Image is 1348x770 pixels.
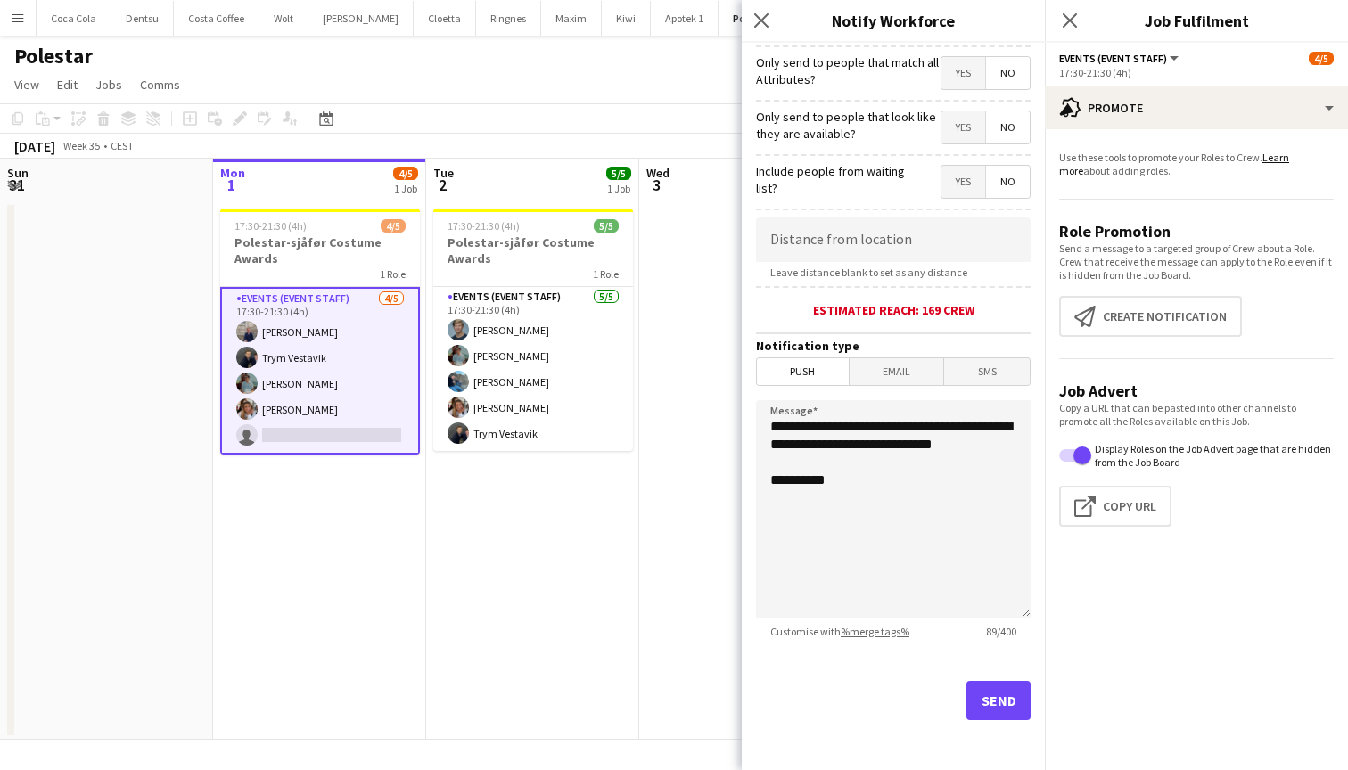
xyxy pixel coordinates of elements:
[414,1,476,36] button: Cloetta
[1059,66,1334,79] div: 17:30-21:30 (4h)
[59,139,103,152] span: Week 35
[88,73,129,96] a: Jobs
[756,302,1031,318] div: Estimated reach: 169 crew
[234,219,307,233] span: 17:30-21:30 (4h)
[220,165,245,181] span: Mon
[95,77,122,93] span: Jobs
[220,234,420,266] h3: Polestar-sjåfør Costume Awards
[756,109,941,141] label: Only send to people that look like they are available?
[50,73,85,96] a: Edit
[218,175,245,195] span: 1
[308,1,414,36] button: [PERSON_NAME]
[133,73,187,96] a: Comms
[594,219,619,233] span: 5/5
[756,625,924,638] span: Customise with
[431,175,454,195] span: 2
[719,1,789,36] button: Polestar
[756,338,1031,354] h3: Notification type
[111,1,174,36] button: Dentsu
[1045,9,1348,32] h3: Job Fulfilment
[602,1,651,36] button: Kiwi
[1059,221,1334,242] h3: Role Promotion
[756,54,941,86] label: Only send to people that match all Attributes?
[394,182,417,195] div: 1 Job
[476,1,541,36] button: Ringnes
[756,163,922,195] label: Include people from waiting list?
[14,77,39,93] span: View
[1059,242,1334,282] p: Send a message to a targeted group of Crew about a Role. Crew that receive the message can apply ...
[606,167,631,180] span: 5/5
[57,77,78,93] span: Edit
[7,73,46,96] a: View
[220,209,420,455] app-job-card: 17:30-21:30 (4h)4/5Polestar-sjåfør Costume Awards1 RoleEvents (Event Staff)4/517:30-21:30 (4h)[PE...
[1059,486,1171,527] button: Copy Url
[850,358,944,385] span: Email
[7,165,29,181] span: Sun
[841,625,909,638] a: %merge tags%
[1059,296,1242,337] button: Create notification
[380,267,406,281] span: 1 Role
[259,1,308,36] button: Wolt
[541,1,602,36] button: Maxim
[1059,52,1167,65] span: Events (Event Staff)
[941,111,985,143] span: Yes
[433,234,633,266] h3: Polestar-sjåfør Costume Awards
[1045,86,1348,129] div: Promote
[1309,52,1334,65] span: 4/5
[966,681,1031,720] button: Send
[1059,401,1334,428] p: Copy a URL that can be pasted into other channels to promote all the Roles available on this Job.
[381,219,406,233] span: 4/5
[941,166,985,198] span: Yes
[1059,381,1334,401] h3: Job Advert
[1091,442,1334,469] label: Display Roles on the Job Advert page that are hidden from the Job Board
[140,77,180,93] span: Comms
[14,43,93,70] h1: Polestar
[433,287,633,451] app-card-role: Events (Event Staff)5/517:30-21:30 (4h)[PERSON_NAME][PERSON_NAME][PERSON_NAME][PERSON_NAME]Trym V...
[1059,151,1334,177] p: Use these tools to promote your Roles to Crew. about adding roles.
[941,57,985,89] span: Yes
[646,165,670,181] span: Wed
[448,219,520,233] span: 17:30-21:30 (4h)
[944,358,1030,385] span: SMS
[174,1,259,36] button: Costa Coffee
[14,137,55,155] div: [DATE]
[220,287,420,455] app-card-role: Events (Event Staff)4/517:30-21:30 (4h)[PERSON_NAME]Trym Vestavik[PERSON_NAME][PERSON_NAME]
[1059,52,1181,65] button: Events (Event Staff)
[742,9,1045,32] h3: Notify Workforce
[644,175,670,195] span: 3
[37,1,111,36] button: Coca Cola
[986,166,1030,198] span: No
[757,358,849,385] span: Push
[607,182,630,195] div: 1 Job
[651,1,719,36] button: Apotek 1
[593,267,619,281] span: 1 Role
[111,139,134,152] div: CEST
[433,209,633,451] app-job-card: 17:30-21:30 (4h)5/5Polestar-sjåfør Costume Awards1 RoleEvents (Event Staff)5/517:30-21:30 (4h)[PE...
[433,165,454,181] span: Tue
[986,57,1030,89] span: No
[972,625,1031,638] span: 89 / 400
[1059,151,1289,177] a: Learn more
[393,167,418,180] span: 4/5
[4,175,29,195] span: 31
[756,266,982,279] span: Leave distance blank to set as any distance
[986,111,1030,143] span: No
